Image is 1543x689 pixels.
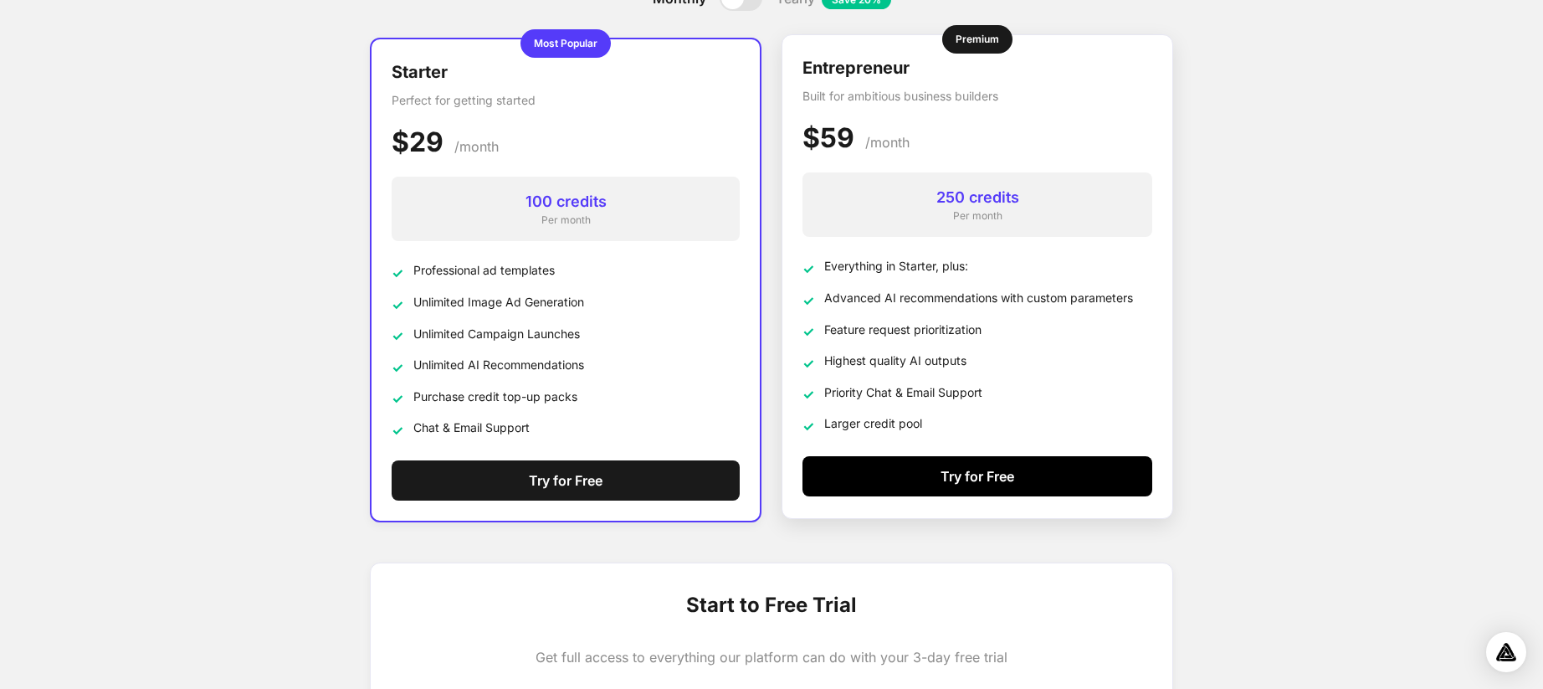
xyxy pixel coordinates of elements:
[392,326,403,346] span: ✓
[392,59,740,85] h3: Starter
[802,321,814,342] span: ✓
[824,321,982,338] span: Feature request prioritization
[824,352,966,369] span: Highest quality AI outputs
[392,388,403,409] span: ✓
[392,91,740,109] p: Perfect for getting started
[802,416,814,436] span: ✓
[816,186,1139,208] div: 250 credits
[802,121,854,154] span: $59
[865,134,910,151] span: /month
[392,460,740,501] button: Try for Free
[802,259,814,279] span: ✓
[413,356,584,373] span: Unlimited AI Recommendations
[802,55,1152,80] h3: Entrepreneur
[824,383,982,401] span: Priority Chat & Email Support
[413,388,577,405] span: Purchase credit top-up packs
[454,138,499,155] span: /month
[802,291,814,311] span: ✓
[802,456,1152,496] button: Try for Free
[392,295,403,315] span: ✓
[413,293,584,311] span: Unlimited Image Ad Generation
[824,257,968,275] span: Everything in Starter, plus:
[816,208,1139,224] div: Per month
[802,384,814,404] span: ✓
[397,647,1146,667] p: Get full access to everything our platform can do with your 3-day free trial
[824,414,922,432] span: Larger credit pool
[413,261,555,279] span: Professional ad templates
[392,420,403,440] span: ✓
[413,419,530,436] span: Chat & Email Support
[392,357,403,378] span: ✓
[392,263,403,283] span: ✓
[413,325,580,342] span: Unlimited Campaign Launches
[1486,632,1526,672] div: Open Intercom Messenger
[824,289,1133,306] span: Advanced AI recommendations with custom parameters
[405,213,726,228] div: Per month
[686,590,857,620] span: Start to Free Trial
[802,87,1152,105] p: Built for ambitious business builders
[392,126,443,158] span: $29
[405,190,726,213] div: 100 credits
[802,353,814,373] span: ✓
